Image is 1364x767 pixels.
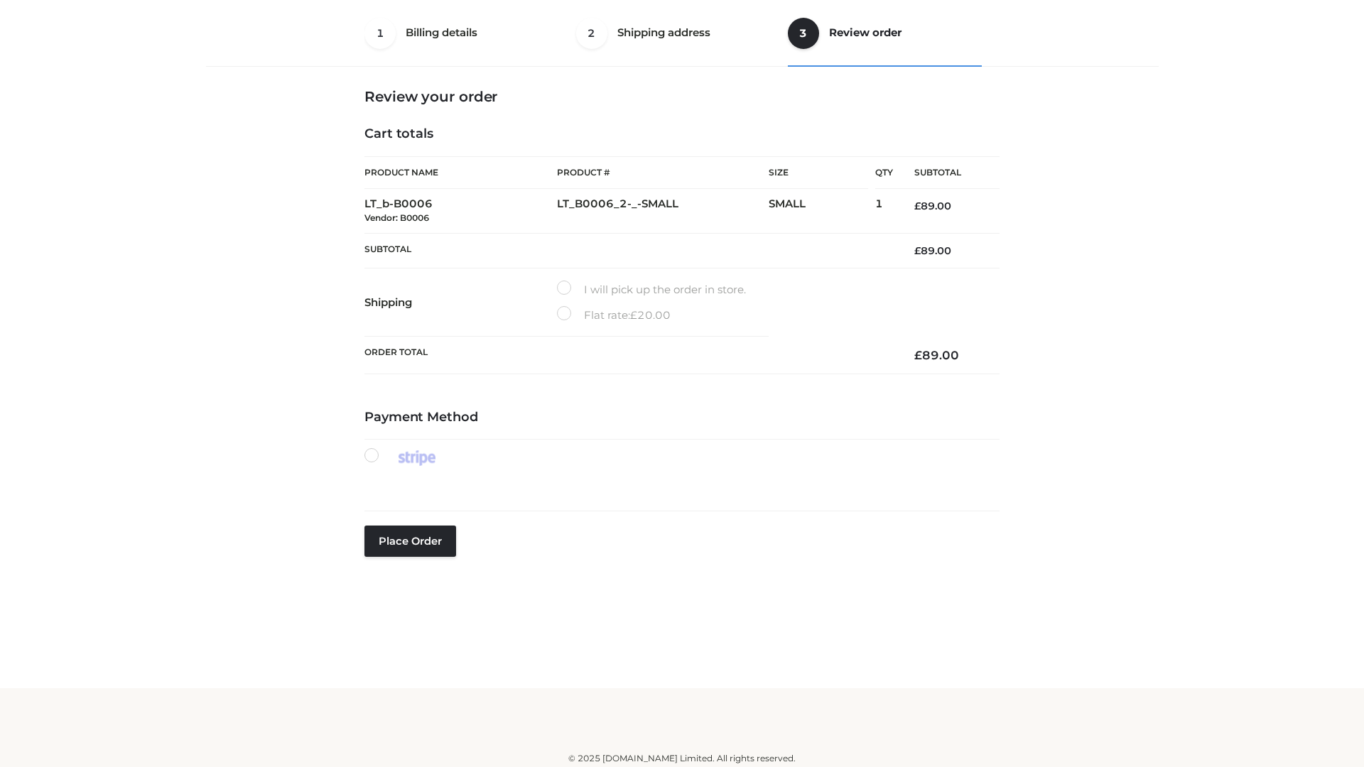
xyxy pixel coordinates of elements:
div: © 2025 [DOMAIN_NAME] Limited. All rights reserved. [211,751,1153,766]
th: Size [769,157,868,189]
th: Subtotal [364,233,893,268]
button: Place order [364,526,456,557]
bdi: 20.00 [630,308,671,322]
td: LT_B0006_2-_-SMALL [557,189,769,234]
td: LT_b-B0006 [364,189,557,234]
th: Order Total [364,337,893,374]
span: £ [914,348,922,362]
small: Vendor: B0006 [364,212,429,223]
td: SMALL [769,189,875,234]
span: £ [630,308,637,322]
h4: Payment Method [364,410,1000,425]
th: Subtotal [893,157,1000,189]
th: Shipping [364,268,557,337]
h4: Cart totals [364,126,1000,142]
th: Product # [557,156,769,189]
bdi: 89.00 [914,348,959,362]
bdi: 89.00 [914,244,951,257]
label: I will pick up the order in store. [557,281,746,299]
label: Flat rate: [557,306,671,325]
span: £ [914,244,921,257]
span: £ [914,200,921,212]
th: Product Name [364,156,557,189]
td: 1 [875,189,893,234]
th: Qty [875,156,893,189]
bdi: 89.00 [914,200,951,212]
h3: Review your order [364,88,1000,105]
